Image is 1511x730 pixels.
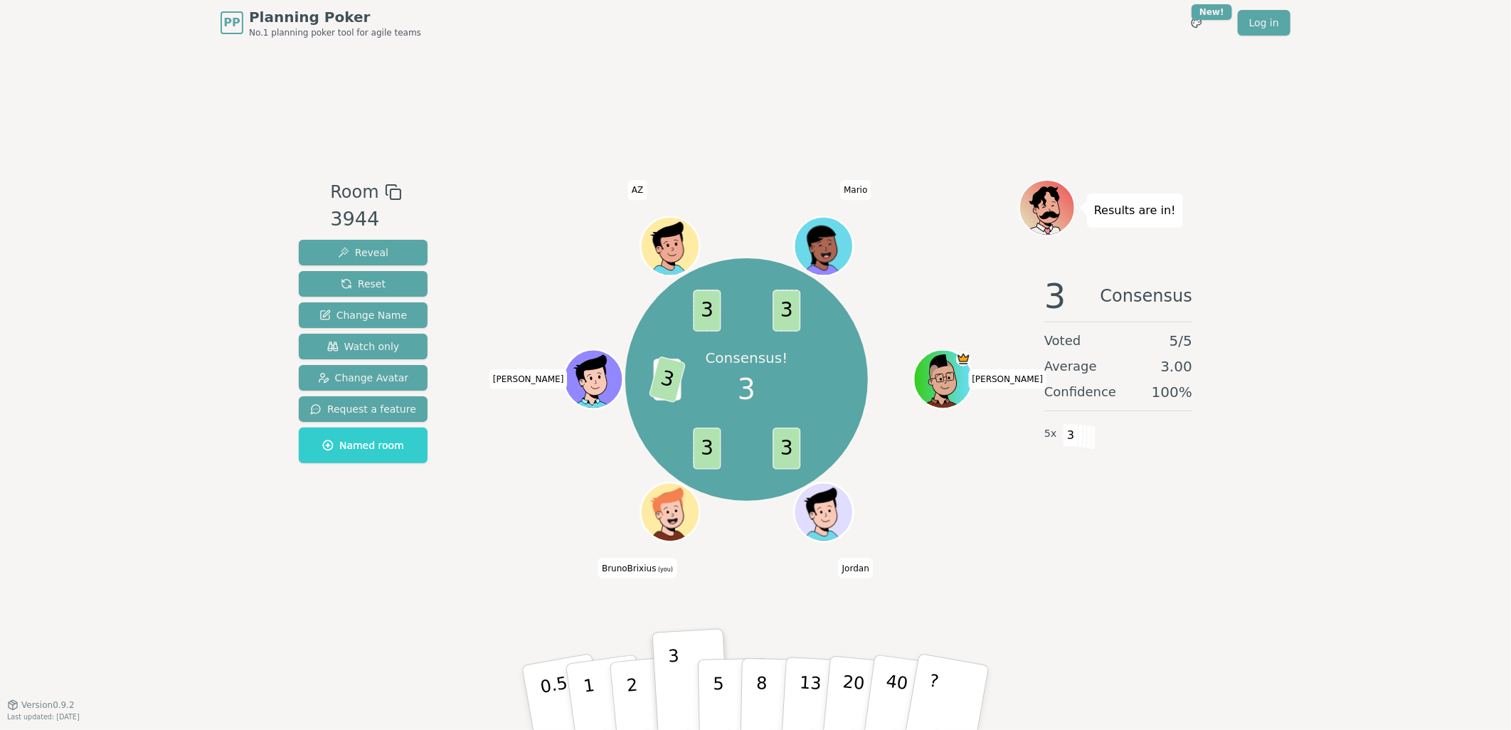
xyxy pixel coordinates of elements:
button: Request a feature [299,396,428,422]
span: Click to change your name [628,181,647,201]
span: No.1 planning poker tool for agile teams [249,27,421,38]
span: 3.00 [1160,356,1192,376]
button: Click to change your avatar [642,485,698,540]
p: Results are in! [1094,201,1176,221]
button: Change Name [299,302,428,328]
span: 3 [738,368,755,411]
span: Confidence [1044,382,1116,402]
span: Consensus [1101,279,1192,313]
span: 3 [1044,279,1066,313]
span: Watch only [327,339,400,354]
span: Click to change your name [839,559,873,578]
span: Click to change your name [840,181,871,201]
span: 5 / 5 [1170,331,1192,351]
span: Average [1044,356,1097,376]
button: Named room [299,428,428,463]
span: Change Name [319,308,407,322]
span: 3 [693,290,721,332]
span: 5 x [1044,426,1057,442]
button: Change Avatar [299,365,428,391]
p: 3 [668,646,684,724]
span: 100 % [1152,382,1192,402]
span: Click to change your name [598,559,677,578]
div: 3944 [330,205,401,234]
span: Last updated: [DATE] [7,713,80,721]
span: (you) [657,566,674,573]
span: 3 [693,428,721,470]
span: Reset [341,277,386,291]
span: Room [330,179,378,205]
span: Toce is the host [956,351,971,366]
span: Reveal [338,245,388,260]
a: Log in [1238,10,1290,36]
span: Version 0.9.2 [21,699,75,711]
span: 3 [1063,423,1079,448]
span: Planning Poker [249,7,421,27]
span: Click to change your name [968,369,1046,389]
div: New! [1192,4,1232,20]
span: Voted [1044,331,1081,351]
button: Watch only [299,334,428,359]
span: 3 [773,428,800,470]
p: Consensus! [705,348,788,368]
span: PP [223,14,240,31]
span: 3 [773,290,800,332]
button: Reveal [299,240,428,265]
a: PPPlanning PokerNo.1 planning poker tool for agile teams [221,7,421,38]
button: Version0.9.2 [7,699,75,711]
span: Request a feature [310,402,416,416]
span: Change Avatar [318,371,409,385]
button: New! [1184,10,1209,36]
span: Named room [322,438,404,453]
span: Click to change your name [489,369,568,389]
span: 3 [648,356,686,403]
button: Reset [299,271,428,297]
